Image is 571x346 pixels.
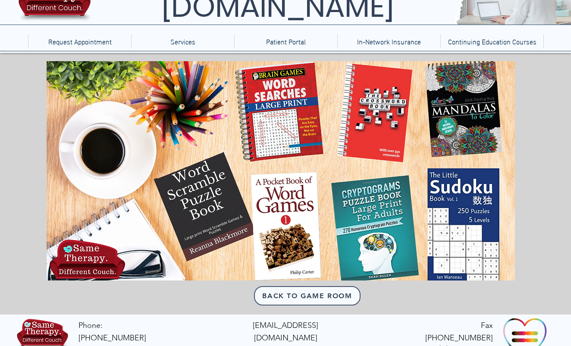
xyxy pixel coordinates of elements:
a: Continuing Education Courses [440,34,543,48]
svg: An image of a crossword book that when clicked brings you to word seaches. [336,68,404,161]
a: Back to Game Room [254,286,361,305]
svg: An image of the TelebehavioralHealth.US logo when clicked brings you to the homepage [50,237,129,275]
span: Back to Game Room [262,292,352,300]
a: Patient Portal [234,34,337,48]
p: Services [166,34,200,48]
a: [EMAIL_ADDRESS][DOMAIN_NAME] [253,320,318,343]
span: [EMAIL_ADDRESS][DOMAIN_NAME] [253,321,318,343]
svg: A word scramble book that when clicked brings you to word scramble games. [155,153,247,252]
a: Phone: [PHONE_NUMBER] [78,321,146,343]
a: In-Network Insurance [337,34,440,48]
svg: An image of a word search puzzle book that when clicked brings you to crossword puzzles. [242,65,313,158]
div: Services [131,34,234,48]
p: In-Network Insurance [353,34,425,48]
a: Request Appointment [28,34,131,48]
svg: A mandala coloring book that when clicked brings you to a mandala coloring site. [420,67,493,154]
svg: An image of a Cryptogram book that when clicked brings you to a website of cryptograms [328,174,411,275]
p: Patient Portal [262,34,310,48]
svg: An image of word games book that when clicked brings you to online word games. [250,172,316,276]
p: Request Appointment [44,34,116,48]
svg: An image of a sudoku book that when clicked brings you a website of sudoku puzzles. [423,168,490,277]
img: TelebehavioralHealth.US Word Games [47,61,515,281]
p: Continuing Education Courses [444,34,541,48]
